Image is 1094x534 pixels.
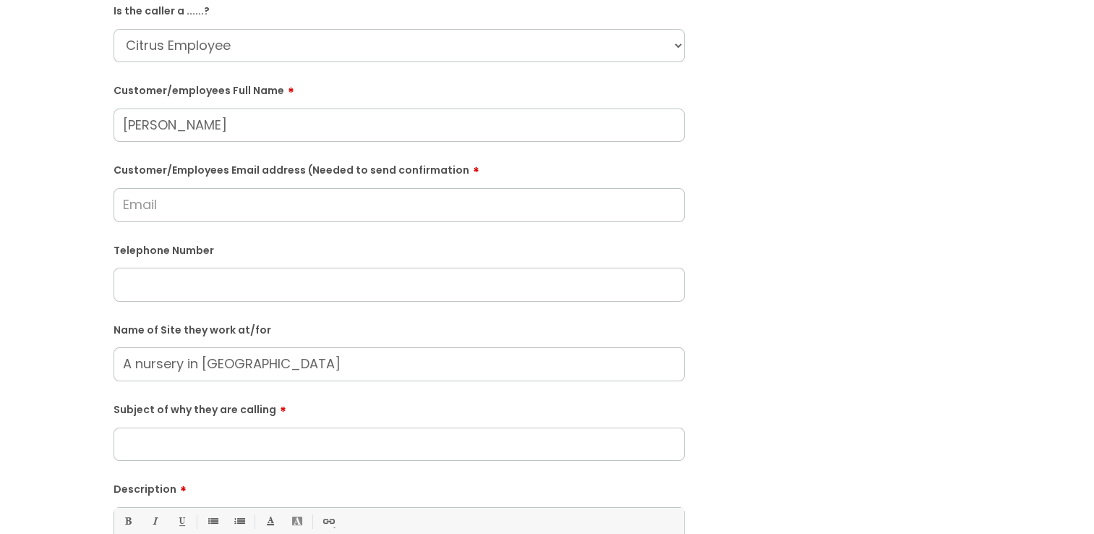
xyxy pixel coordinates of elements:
[319,512,337,530] a: Link
[145,512,163,530] a: Italic (Ctrl-I)
[114,2,685,17] label: Is the caller a ......?
[230,512,248,530] a: 1. Ordered List (Ctrl-Shift-8)
[114,159,685,177] label: Customer/Employees Email address (Needed to send confirmation
[114,242,685,257] label: Telephone Number
[114,478,685,496] label: Description
[119,512,137,530] a: Bold (Ctrl-B)
[114,80,685,97] label: Customer/employees Full Name
[172,512,190,530] a: Underline(Ctrl-U)
[288,512,306,530] a: Back Color
[261,512,279,530] a: Font Color
[114,399,685,416] label: Subject of why they are calling
[203,512,221,530] a: • Unordered List (Ctrl-Shift-7)
[114,188,685,221] input: Email
[114,321,685,336] label: Name of Site they work at/for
